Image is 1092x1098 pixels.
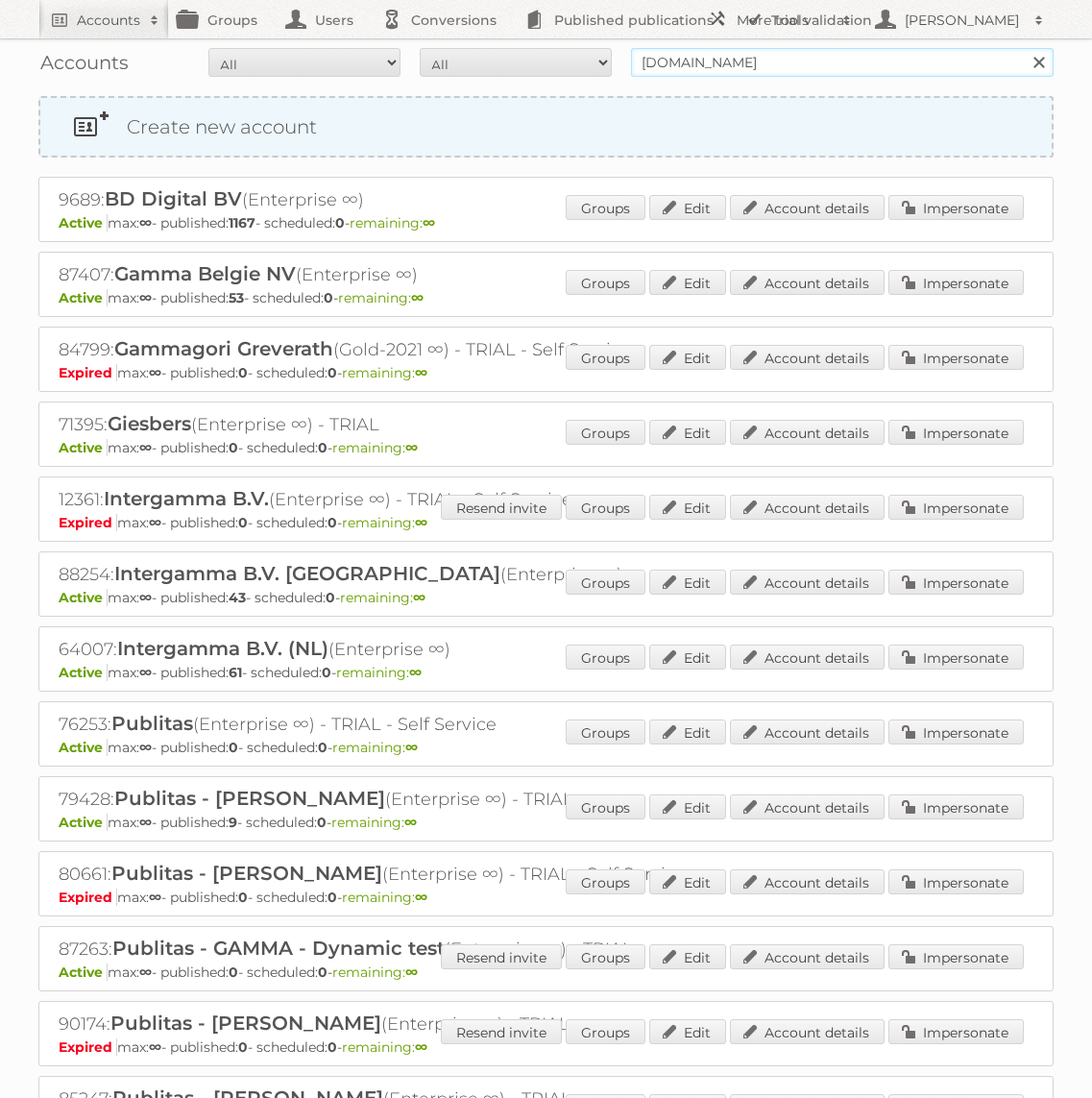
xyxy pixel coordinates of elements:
a: Impersonate [888,420,1024,445]
h2: Accounts [77,11,140,30]
span: Expired [59,364,117,381]
span: Publitas - GAMMA - Dynamic test [112,937,445,960]
strong: ∞ [415,1038,427,1056]
a: Edit [649,645,726,670]
strong: 1167 [229,214,255,232]
strong: ∞ [139,814,152,831]
p: max: - published: - scheduled: - [59,289,1033,306]
p: max: - published: - scheduled: - [59,439,1033,456]
strong: ∞ [149,889,161,906]
a: Account details [730,869,885,894]
a: Groups [566,270,645,295]
span: Giesbers [108,412,191,435]
strong: 43 [229,589,246,606]
span: Expired [59,514,117,531]
strong: 0 [238,1038,248,1056]
span: Intergamma B.V. (NL) [117,637,328,660]
strong: ∞ [404,814,417,831]
span: remaining: [332,964,418,981]
a: Impersonate [888,345,1024,370]
p: max: - published: - scheduled: - [59,364,1033,381]
strong: ∞ [415,514,427,531]
span: Active [59,589,108,606]
strong: 0 [318,964,328,981]
a: Edit [649,570,726,595]
strong: ∞ [139,964,152,981]
h2: 84799: (Gold-2021 ∞) - TRIAL - Self Service [59,337,731,362]
h2: 90174: (Enterprise ∞) - TRIAL [59,1012,731,1037]
a: Edit [649,1019,726,1044]
a: Edit [649,944,726,969]
h2: 76253: (Enterprise ∞) - TRIAL - Self Service [59,712,731,737]
span: Intergamma B.V. [GEOGRAPHIC_DATA] [114,562,500,585]
strong: 0 [328,514,337,531]
a: Account details [730,420,885,445]
p: max: - published: - scheduled: - [59,814,1033,831]
a: Groups [566,195,645,220]
span: Active [59,289,108,306]
strong: 0 [318,439,328,456]
strong: 0 [229,439,238,456]
h2: More tools [737,11,833,30]
a: Impersonate [888,794,1024,819]
span: remaining: [331,814,417,831]
a: Edit [649,794,726,819]
h2: 71395: (Enterprise ∞) - TRIAL [59,412,731,437]
a: Groups [566,645,645,670]
strong: ∞ [409,664,422,681]
a: Edit [649,869,726,894]
strong: 0 [326,589,335,606]
a: Groups [566,1019,645,1044]
strong: 0 [317,814,327,831]
span: Active [59,214,108,232]
strong: 0 [328,364,337,381]
a: Impersonate [888,195,1024,220]
a: Account details [730,720,885,744]
h2: 87407: (Enterprise ∞) [59,262,731,287]
strong: ∞ [413,589,425,606]
p: max: - published: - scheduled: - [59,589,1033,606]
a: Groups [566,944,645,969]
strong: 0 [238,514,248,531]
strong: ∞ [415,364,427,381]
strong: ∞ [139,214,152,232]
a: Edit [649,495,726,520]
a: Groups [566,570,645,595]
strong: 61 [229,664,242,681]
a: Edit [649,195,726,220]
span: remaining: [338,289,424,306]
strong: ∞ [149,1038,161,1056]
h2: 80661: (Enterprise ∞) - TRIAL - Self Service [59,862,731,887]
span: remaining: [342,1038,427,1056]
h2: 87263: (Enterprise ∞) - TRIAL [59,937,731,962]
a: Impersonate [888,869,1024,894]
p: max: - published: - scheduled: - [59,664,1033,681]
span: Active [59,964,108,981]
h2: [PERSON_NAME] [900,11,1025,30]
a: Create new account [40,98,1052,156]
a: Resend invite [441,944,562,969]
p: max: - published: - scheduled: - [59,1038,1033,1056]
p: max: - published: - scheduled: - [59,514,1033,531]
strong: ∞ [405,439,418,456]
h2: 12361: (Enterprise ∞) - TRIAL - Self Service [59,487,731,512]
a: Account details [730,495,885,520]
strong: 0 [229,964,238,981]
span: remaining: [332,739,418,756]
a: Account details [730,1019,885,1044]
strong: 0 [238,889,248,906]
a: Impersonate [888,720,1024,744]
a: Impersonate [888,944,1024,969]
span: remaining: [340,589,425,606]
a: Impersonate [888,1019,1024,1044]
a: Impersonate [888,495,1024,520]
a: Impersonate [888,570,1024,595]
strong: ∞ [149,514,161,531]
a: Account details [730,195,885,220]
a: Groups [566,345,645,370]
span: remaining: [342,514,427,531]
a: Groups [566,794,645,819]
p: max: - published: - scheduled: - [59,889,1033,906]
a: Edit [649,270,726,295]
h2: 64007: (Enterprise ∞) [59,637,731,662]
